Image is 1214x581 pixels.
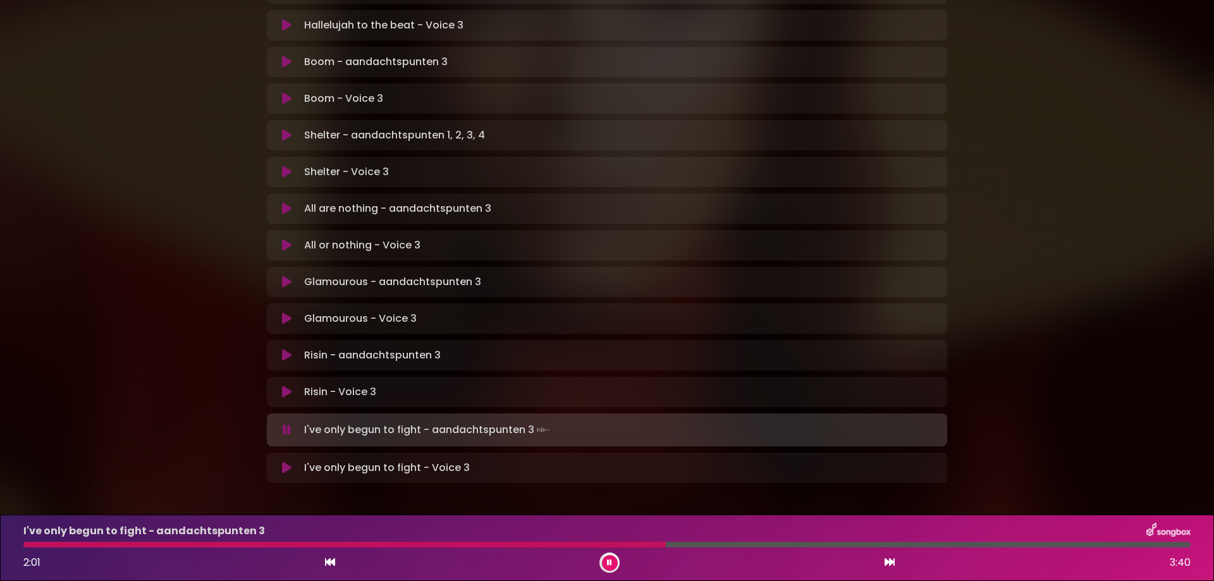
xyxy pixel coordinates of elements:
p: I've only begun to fight - aandachtspunten 3 [304,421,552,439]
img: songbox-logo-white.png [1146,523,1191,539]
p: Boom - aandachtspunten 3 [304,54,448,70]
p: Shelter - Voice 3 [304,164,389,180]
p: Risin - aandachtspunten 3 [304,348,441,363]
p: Risin - Voice 3 [304,384,376,400]
p: All are nothing - aandachtspunten 3 [304,201,491,216]
img: waveform4.gif [534,421,552,439]
p: Boom - Voice 3 [304,91,383,106]
p: Glamourous - Voice 3 [304,311,417,326]
p: All or nothing - Voice 3 [304,238,420,253]
p: I've only begun to fight - Voice 3 [304,460,470,475]
p: Shelter - aandachtspunten 1, 2, 3, 4 [304,128,485,143]
p: Glamourous - aandachtspunten 3 [304,274,481,290]
p: Hallelujah to the beat - Voice 3 [304,18,463,33]
p: I've only begun to fight - aandachtspunten 3 [23,523,265,539]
